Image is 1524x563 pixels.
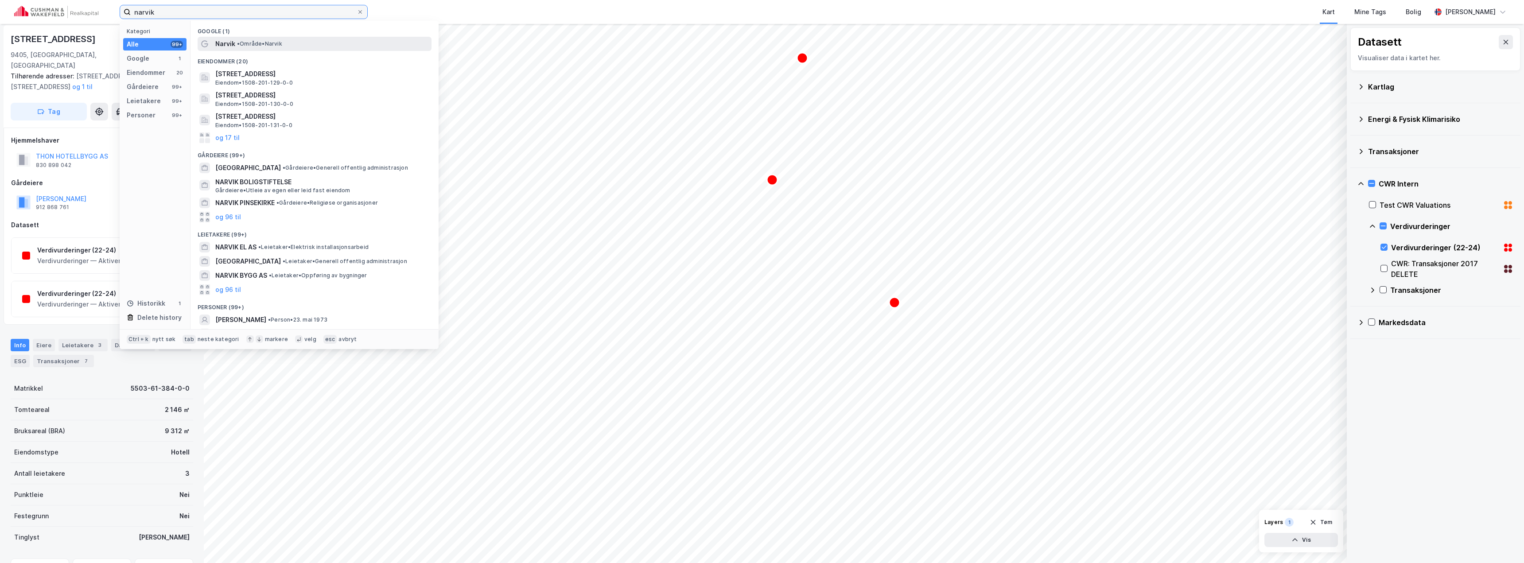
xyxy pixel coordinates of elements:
div: 99+ [171,97,183,105]
div: 99+ [171,112,183,119]
button: og 96 til [215,212,241,222]
div: Kategori [127,28,187,35]
span: [GEOGRAPHIC_DATA] [215,163,281,173]
div: markere [265,336,288,343]
div: Verdivurderinger — Aktiverte datasett [37,256,156,266]
div: Google [127,53,149,64]
div: Map marker [797,53,808,63]
span: Eiendom • 1508-201-129-0-0 [215,79,293,86]
span: • [276,199,279,206]
div: Transaksjoner [1368,146,1513,157]
div: CWR Intern [1379,179,1513,189]
div: 2 146 ㎡ [165,404,190,415]
span: Eiendom • 1508-201-131-0-0 [215,122,292,129]
div: ESG [11,355,30,367]
div: Tinglyst [14,532,39,543]
div: Hotell [171,447,190,458]
iframe: Chat Widget [1480,520,1524,563]
div: Nei [179,489,190,500]
div: 99+ [171,41,183,48]
div: Map marker [767,175,778,185]
div: Personer (99+) [190,297,439,313]
div: Kontrollprogram for chat [1480,520,1524,563]
div: 9405, [GEOGRAPHIC_DATA], [GEOGRAPHIC_DATA] [11,50,147,71]
div: Info [11,339,29,351]
span: • [283,258,285,264]
span: Leietaker • Oppføring av bygninger [269,272,367,279]
div: Verdivurderinger (22-24) [37,288,156,299]
div: Transaksjoner [1390,285,1513,295]
div: 20 [176,69,183,76]
div: Bolig [1406,7,1421,17]
span: NARVIK PINSEKIRKE [215,198,275,208]
div: Leietakere [58,339,108,351]
div: neste kategori [198,336,239,343]
div: [PERSON_NAME] [139,532,190,543]
div: Matrikkel [14,383,43,394]
div: Delete history [137,312,182,323]
div: Kartlag [1368,82,1513,92]
div: Datasett [111,339,155,351]
div: [STREET_ADDRESS], [STREET_ADDRESS] [11,71,186,92]
span: [STREET_ADDRESS] [215,111,428,122]
div: Eiendommer (20) [190,51,439,67]
span: Person • 23. mai 1973 [268,316,327,323]
div: esc [323,335,337,344]
div: Leietakere (99+) [190,224,439,240]
span: • [237,40,240,47]
div: Bruksareal (BRA) [14,426,65,436]
span: Område • Narvik [237,40,282,47]
span: [STREET_ADDRESS] [215,69,428,79]
div: Energi & Fysisk Klimarisiko [1368,114,1513,124]
div: Leietakere [127,96,161,106]
button: Vis [1264,533,1338,547]
div: 5503-61-384-0-0 [131,383,190,394]
div: 3 [95,341,104,349]
div: Ctrl + k [127,335,151,344]
span: Gårdeiere • Religiøse organisasjoner [276,199,378,206]
div: nytt søk [152,336,176,343]
div: 7 [82,357,90,365]
div: Verdivurderinger — Aktiverte datasett [37,299,156,310]
input: Søk på adresse, matrikkel, gårdeiere, leietakere eller personer [131,5,357,19]
div: Verdivurderinger (22-24) [37,245,156,256]
div: Mine Tags [1354,7,1386,17]
div: 1 [176,300,183,307]
div: Markedsdata [1379,317,1513,328]
div: 9 312 ㎡ [165,426,190,436]
div: Gårdeiere (99+) [190,145,439,161]
div: Verdivurderinger (22-24) [1391,242,1499,253]
div: 912 868 761 [36,204,69,211]
span: Gårdeiere • Generell offentlig administrasjon [283,164,408,171]
img: cushman-wakefield-realkapital-logo.202ea83816669bd177139c58696a8fa1.svg [14,6,98,18]
span: NARVIK BYGG AS [215,270,267,281]
span: • [283,164,285,171]
span: Eiendom • 1508-201-130-0-0 [215,101,293,108]
div: Punktleie [14,489,43,500]
div: Eiendomstype [14,447,58,458]
div: Alle [127,39,139,50]
div: Datasett [11,220,193,230]
div: Map marker [889,297,900,308]
div: Festegrunn [14,511,49,521]
button: Tag [11,103,87,120]
div: Tomteareal [14,404,50,415]
span: Leietaker • Elektrisk installasjonsarbeid [258,244,369,251]
div: Eiendommer [127,67,165,78]
div: Test CWR Valuations [1380,200,1499,210]
span: Tilhørende adresser: [11,72,76,80]
span: • [268,316,271,323]
div: Gårdeiere [127,82,159,92]
div: Hjemmelshaver [11,135,193,146]
div: 830 898 042 [36,162,71,169]
div: Personer [127,110,156,120]
span: • [258,244,261,250]
div: Visualiser data i kartet her. [1358,53,1513,63]
div: 1 [176,55,183,62]
div: Verdivurderinger [1390,221,1513,232]
div: [PERSON_NAME] [1445,7,1496,17]
div: Transaksjoner [33,355,94,367]
div: Eiere [33,339,55,351]
div: 3 [185,468,190,479]
div: Kart [1322,7,1335,17]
